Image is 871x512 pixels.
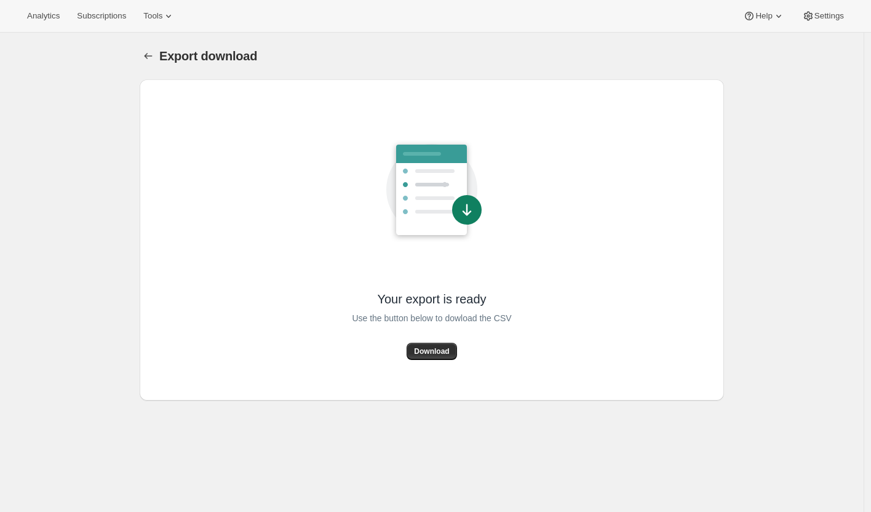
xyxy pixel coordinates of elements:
button: Tools [136,7,182,25]
span: Export download [159,49,257,63]
span: Subscriptions [77,11,126,21]
span: Analytics [27,11,60,21]
span: Tools [143,11,162,21]
button: Subscriptions [70,7,133,25]
button: Analytics [20,7,67,25]
span: Download [414,346,449,356]
button: Export download [140,47,157,65]
span: Your export is ready [377,291,486,307]
button: Help [736,7,792,25]
span: Settings [814,11,844,21]
span: Use the button below to dowload the CSV [352,311,511,326]
button: Settings [795,7,851,25]
span: Help [755,11,772,21]
button: Download [407,343,456,360]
